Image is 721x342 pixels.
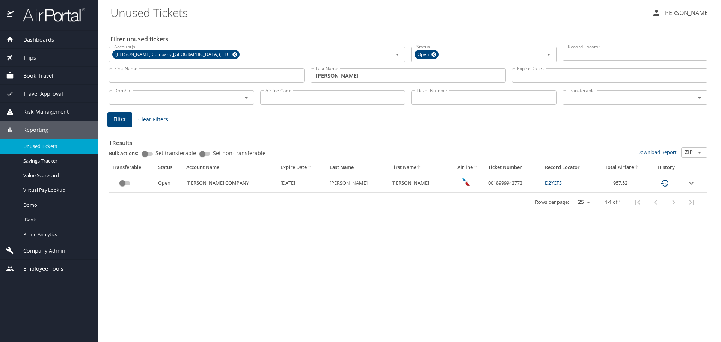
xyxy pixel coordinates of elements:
span: Trips [14,54,36,62]
button: Open [694,92,705,103]
th: Status [155,161,183,174]
span: Risk Management [14,108,69,116]
td: 0018999943773 [485,174,542,192]
th: Account Name [183,161,278,174]
th: Total Airfare [596,161,648,174]
h1: Unused Tickets [110,1,646,24]
button: Open [543,49,554,60]
span: Reporting [14,126,48,134]
button: sort [416,165,422,170]
p: Bulk Actions: [109,150,145,157]
td: Open [155,174,183,192]
td: [PERSON_NAME] [327,174,388,192]
img: American Airlines [462,178,470,186]
p: Rows per page: [535,200,569,205]
span: Company Admin [14,247,65,255]
span: Virtual Pay Lookup [23,187,89,194]
select: rows per page [572,197,593,208]
th: Last Name [327,161,388,174]
span: Employee Tools [14,265,63,273]
span: Value Scorecard [23,172,89,179]
button: sort [473,165,478,170]
th: First Name [388,161,450,174]
div: Transferable [112,164,152,171]
span: Dashboards [14,36,54,44]
div: [PERSON_NAME] Company([GEOGRAPHIC_DATA]), LLC [112,50,240,59]
th: Expire Date [278,161,327,174]
button: Clear Filters [135,113,171,127]
button: Filter [107,112,132,127]
h2: Filter unused tickets [110,33,709,45]
span: Prime Analytics [23,231,89,238]
a: D2YCFS [545,179,562,186]
th: Ticket Number [485,161,542,174]
span: Clear Filters [138,115,168,124]
td: [PERSON_NAME] COMPANY [183,174,278,192]
span: [PERSON_NAME] Company([GEOGRAPHIC_DATA]), LLC [112,51,234,59]
td: [DATE] [278,174,327,192]
button: [PERSON_NAME] [649,6,713,20]
button: sort [307,165,312,170]
span: Book Travel [14,72,53,80]
button: sort [634,165,639,170]
h3: 1 Results [109,134,707,147]
th: Airline [450,161,485,174]
p: [PERSON_NAME] [661,8,710,17]
a: Download Report [637,149,677,155]
img: airportal-logo.png [15,8,85,22]
span: Travel Approval [14,90,63,98]
span: Set non-transferable [213,151,265,156]
button: Open [241,92,252,103]
th: Record Locator [542,161,596,174]
span: Set transferable [155,151,196,156]
td: [PERSON_NAME] [388,174,450,192]
span: Domo [23,202,89,209]
span: Unused Tickets [23,143,89,150]
table: custom pagination table [109,161,707,212]
th: History [648,161,684,174]
span: IBank [23,216,89,223]
div: Open [415,50,439,59]
span: Savings Tracker [23,157,89,164]
p: 1-1 of 1 [605,200,621,205]
td: 957.52 [596,174,648,192]
span: Filter [113,115,126,124]
button: expand row [687,179,696,188]
img: icon-airportal.png [7,8,15,22]
button: Open [392,49,403,60]
button: Open [694,147,705,158]
span: Open [415,51,433,59]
